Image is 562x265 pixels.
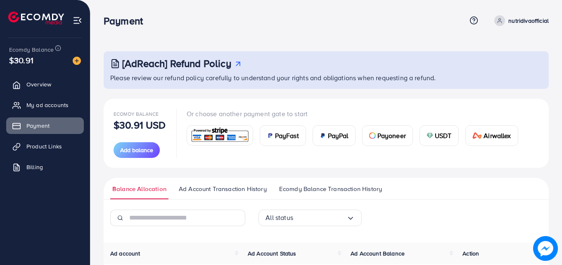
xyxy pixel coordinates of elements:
img: card [369,132,376,139]
h3: [AdReach] Refund Policy [122,57,231,69]
span: Payoneer [377,131,406,141]
span: Airwallex [484,131,511,141]
p: Or choose another payment gate to start [187,109,525,119]
span: Ad Account Transaction History [179,184,267,193]
a: cardPayoneer [362,125,413,146]
span: PayPal [328,131,349,141]
span: Overview [26,80,51,88]
div: Search for option [258,210,362,226]
h3: Payment [104,15,149,27]
span: Billing [26,163,43,171]
a: Overview [6,76,84,93]
span: My ad accounts [26,101,69,109]
span: Product Links [26,142,62,150]
a: cardPayFast [260,125,306,146]
span: Payment [26,122,50,130]
span: Balance Allocation [112,184,166,193]
a: Product Links [6,138,84,155]
a: Payment [6,117,84,134]
img: logo [8,12,64,24]
button: Add balance [114,142,160,158]
span: Ecomdy Balance [9,45,54,54]
p: $30.91 USD [114,120,166,130]
span: Action [462,249,479,258]
img: card [320,132,326,139]
span: Ecomdy Balance [114,110,159,117]
img: image [533,236,558,261]
span: All status [266,211,293,224]
img: card [427,132,433,139]
p: Please review our refund policy carefully to understand your rights and obligations when requesti... [110,73,544,83]
a: My ad accounts [6,97,84,113]
span: Ad account [110,249,140,258]
span: $30.91 [9,54,33,66]
span: Ad Account Balance [351,249,405,258]
a: cardAirwallex [465,125,518,146]
a: card [187,125,253,146]
img: card [267,132,273,139]
span: Ecomdy Balance Transaction History [279,184,382,193]
span: Add balance [120,146,153,154]
span: PayFast [275,131,299,141]
span: USDT [435,131,452,141]
img: image [73,57,81,65]
input: Search for option [293,211,346,224]
img: card [190,127,250,144]
a: cardUSDT [420,125,459,146]
span: Ad Account Status [248,249,296,258]
p: nutridivaofficial [508,16,549,26]
a: Billing [6,159,84,175]
a: nutridivaofficial [491,15,549,26]
img: menu [73,16,82,25]
img: card [472,132,482,139]
a: cardPayPal [313,125,356,146]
